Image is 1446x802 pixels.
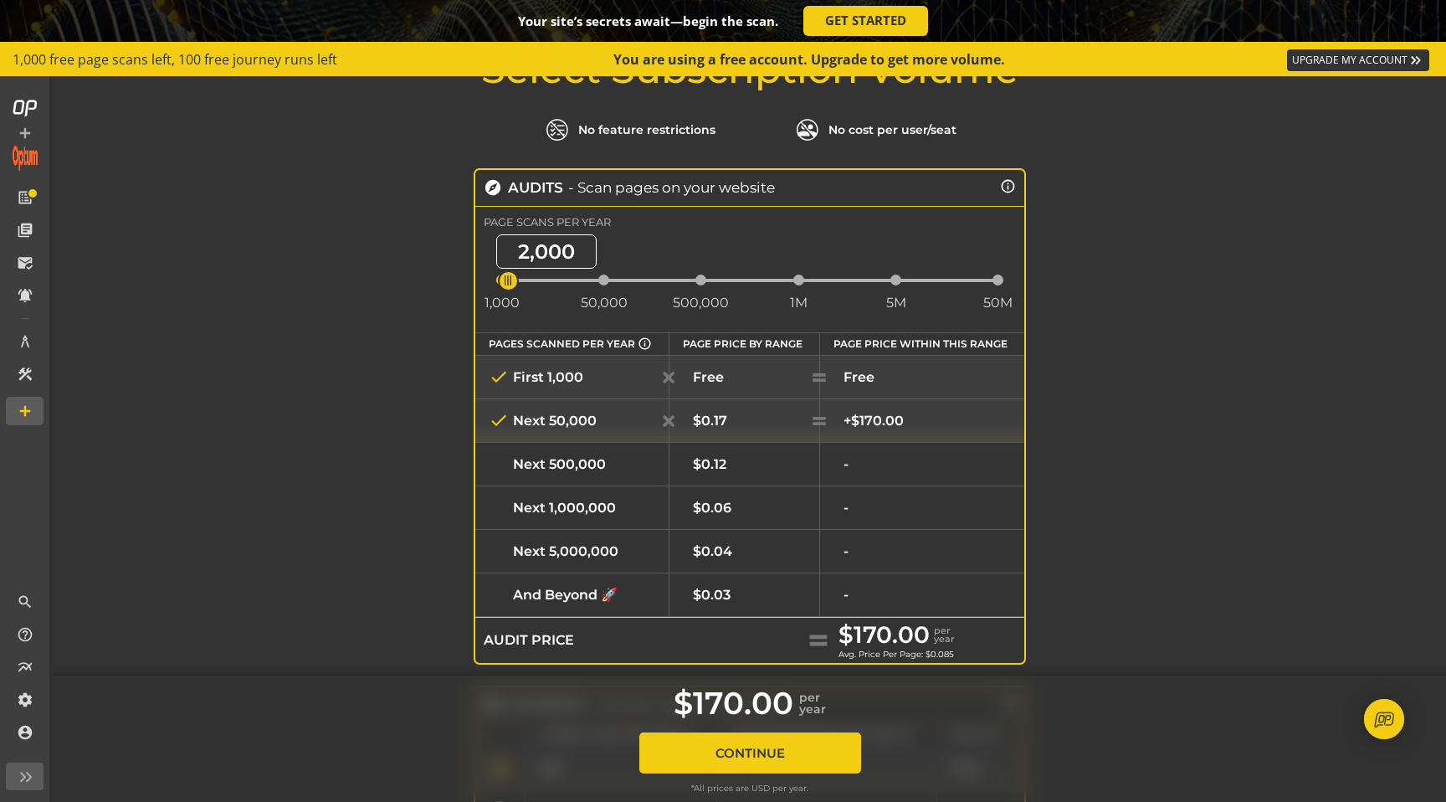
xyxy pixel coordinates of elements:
[489,410,509,430] mat-icon: check
[17,724,33,741] mat-icon: account_circle
[983,295,1013,311] span: 50M
[484,178,502,197] mat-icon: explore
[17,189,33,206] mat-icon: list_alt
[807,629,830,652] mat-icon: equal
[17,125,33,141] mat-icon: add
[819,332,1024,355] th: Page Price Within This Range
[843,456,849,472] span: -
[843,413,904,429] span: +$170.00
[17,333,33,350] mat-icon: architecture
[489,454,655,474] div: Next 500,000
[673,295,729,311] span: 500,000
[568,179,775,196] div: - Scan pages on your website
[843,587,849,603] span: -
[1364,699,1404,739] div: Open Intercom Messenger
[693,456,726,472] span: $0.12
[489,410,655,430] div: Next 50,000
[518,15,778,28] div: Your site’s secrets await—begin the scan.
[498,270,519,291] span: ngx-slider
[17,594,33,610] mat-icon: search
[669,332,819,355] th: Page Price By Range
[465,49,1034,91] h1: Select Subscription Volume
[843,500,849,516] span: -
[489,367,655,387] div: First 1,000
[838,649,955,660] div: Avg. Price Per Page: $0.085
[496,234,597,269] span: 2,000
[613,50,1007,69] div: You are using a free account. Upgrade to get more volume.
[484,215,611,229] div: Page Scans Per Year
[17,222,33,239] mat-icon: library_books
[843,543,849,559] span: -
[843,369,874,385] span: Free
[934,626,955,643] div: per year
[485,295,520,311] span: 1,000
[581,295,628,311] span: 50,000
[496,279,1003,282] ngx-slider: ngx-slider
[693,413,727,429] span: $0.17
[489,337,655,351] div: Pages Scanned Per Year
[489,497,655,517] div: Next 1,000,000
[489,541,655,561] div: Next 5,000,000
[13,146,38,171] img: Customer Logo
[1000,178,1016,194] mat-icon: info_outline
[886,295,906,311] span: 5M
[638,337,652,351] mat-icon: info_outline
[810,368,828,387] mat-icon: equal
[693,543,732,559] span: $0.04
[1408,52,1424,69] mat-icon: keyboard_double_arrow_right
[508,179,563,196] div: Audits
[17,366,33,383] mat-icon: construction
[17,287,33,304] mat-icon: notifications_active
[674,684,793,722] div: $170.00
[17,659,33,676] mat-icon: multiline_chart
[582,783,917,794] div: *All prices are USD per year.
[828,124,956,136] span: No cost per user/seat
[790,295,808,311] span: 1M
[1287,49,1429,71] a: UPGRADE MY ACCOUNT
[810,412,828,430] mat-icon: equal
[693,500,731,516] span: $0.06
[578,124,715,136] span: No feature restrictions
[17,254,33,271] mat-icon: mark_email_read
[693,587,731,603] span: $0.03
[639,733,861,774] button: Continue
[489,584,655,604] div: And Beyond 🚀
[17,626,33,643] mat-icon: help_outline
[838,620,930,649] div: $170.00
[17,403,33,419] mat-icon: add
[13,50,337,69] span: 1,000 free page scans left, 100 free journey runs left
[17,691,33,708] mat-icon: settings
[799,691,826,715] div: per year
[489,367,509,387] mat-icon: check
[484,632,574,648] div: Audit Price
[693,369,724,385] span: Free
[803,6,928,36] a: GET STARTED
